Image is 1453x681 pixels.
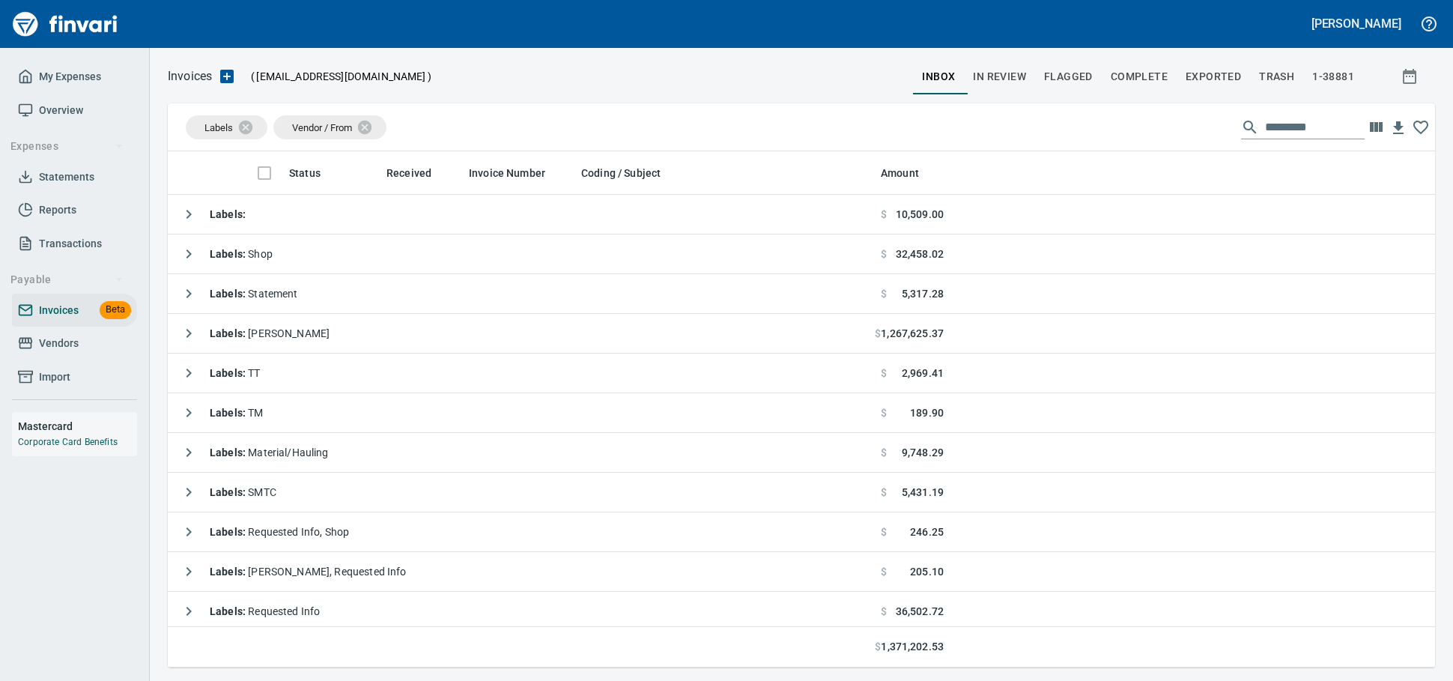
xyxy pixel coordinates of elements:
span: Invoice Number [469,164,565,182]
p: Invoices [168,67,212,85]
span: My Expenses [39,67,101,86]
span: Requested Info, Shop [210,526,349,538]
strong: Labels : [210,486,248,498]
strong: Labels : [210,327,248,339]
span: Invoice Number [469,164,545,182]
span: Expenses [10,137,124,156]
span: SMTC [210,486,276,498]
span: $ [881,564,887,579]
button: Upload an Invoice [212,67,242,85]
span: Status [289,164,340,182]
div: Vendor / From [273,115,386,139]
span: 9,748.29 [902,445,944,460]
span: 246.25 [910,524,944,539]
span: 1,267,625.37 [881,326,944,341]
a: Overview [12,94,137,127]
strong: Labels : [210,407,248,419]
button: Expenses [4,133,130,160]
p: ( ) [242,69,431,84]
span: Payable [10,270,124,289]
span: Shop [210,248,273,260]
div: Labels [186,115,267,139]
a: Import [12,360,137,394]
span: Reports [39,201,76,220]
button: Payable [4,266,130,294]
span: inbox [922,67,955,86]
a: Vendors [12,327,137,360]
h5: [PERSON_NAME] [1311,16,1401,31]
a: Reports [12,193,137,227]
span: $ [881,405,887,420]
h6: Mastercard [18,418,137,435]
span: Flagged [1044,67,1093,86]
span: Vendors [39,334,79,353]
span: In Review [973,67,1026,86]
span: 5,431.19 [902,485,944,500]
span: Complete [1111,67,1168,86]
span: $ [875,639,881,655]
span: Vendor / From [292,122,352,133]
span: $ [881,445,887,460]
span: 1-38881 [1312,67,1354,86]
button: [PERSON_NAME] [1308,12,1405,35]
span: Received [386,164,431,182]
span: Labels [204,122,233,133]
strong: Labels : [210,605,248,617]
strong: Labels : [210,566,248,578]
img: Finvari [9,6,121,42]
span: trash [1259,67,1294,86]
button: Choose columns to display [1365,116,1387,139]
span: $ [881,286,887,301]
strong: Labels : [210,248,248,260]
span: Statement [210,288,298,300]
span: 205.10 [910,564,944,579]
a: My Expenses [12,60,137,94]
span: 5,317.28 [902,286,944,301]
span: Requested Info [210,605,320,617]
span: Material/Hauling [210,447,329,458]
span: $ [881,524,887,539]
span: [PERSON_NAME] [210,327,330,339]
span: Status [289,164,321,182]
span: [EMAIL_ADDRESS][DOMAIN_NAME] [255,69,427,84]
span: Received [386,164,451,182]
span: Beta [100,301,131,318]
strong: Labels : [210,526,248,538]
span: $ [881,207,887,222]
span: $ [881,485,887,500]
span: Coding / Subject [581,164,680,182]
button: Click to remember these column choices [1410,116,1432,139]
span: Coding / Subject [581,164,661,182]
span: $ [881,604,887,619]
span: 10,509.00 [896,207,944,222]
a: Transactions [12,227,137,261]
strong: Labels : [210,208,246,220]
span: TT [210,367,261,379]
strong: Labels : [210,288,248,300]
span: Transactions [39,234,102,253]
span: 1,371,202.53 [881,639,944,655]
span: 32,458.02 [896,246,944,261]
span: 189.90 [910,405,944,420]
a: Corporate Card Benefits [18,437,118,447]
span: 36,502.72 [896,604,944,619]
span: Invoices [39,301,79,320]
strong: Labels : [210,367,248,379]
span: Statements [39,168,94,187]
span: [PERSON_NAME], Requested Info [210,566,407,578]
nav: breadcrumb [168,67,212,85]
span: Import [39,368,70,387]
span: Overview [39,101,83,120]
strong: Labels : [210,447,248,458]
span: $ [881,246,887,261]
span: Amount [881,164,938,182]
span: Amount [881,164,919,182]
a: Statements [12,160,137,194]
span: $ [875,326,881,341]
span: TM [210,407,264,419]
span: Exported [1186,67,1241,86]
span: $ [881,366,887,381]
span: 2,969.41 [902,366,944,381]
a: InvoicesBeta [12,294,137,327]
